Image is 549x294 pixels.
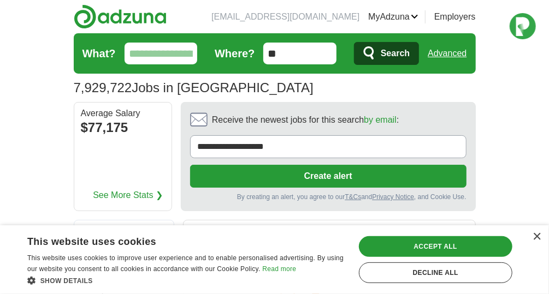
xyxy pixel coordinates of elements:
[74,220,174,250] h2: Filter results
[359,236,512,257] div: Accept all
[190,192,467,202] div: By creating an alert, you agree to our and , and Cookie Use.
[74,80,314,95] h1: Jobs in [GEOGRAPHIC_DATA]
[345,193,361,201] a: T&Cs
[74,78,132,98] span: 7,929,722
[354,42,419,65] button: Search
[40,277,93,285] span: Show details
[359,262,512,283] div: Decline all
[81,109,165,118] div: Average Salary
[81,118,165,137] div: $77,175
[82,45,116,62] label: What?
[364,115,397,124] a: by email
[212,113,399,127] span: Receive the newest jobs for this search :
[533,233,541,241] div: Close
[27,254,344,273] span: This website uses cookies to improve user experience and to enable personalised advertising. By u...
[211,10,359,23] li: [EMAIL_ADDRESS][DOMAIN_NAME]
[381,43,410,64] span: Search
[74,4,167,29] img: Adzuna logo
[27,275,345,286] div: Show details
[93,189,163,202] a: See More Stats ❯
[190,165,467,188] button: Create alert
[368,10,418,23] a: MyAdzuna
[215,45,255,62] label: Where?
[428,43,467,64] a: Advanced
[434,10,476,23] a: Employers
[372,193,414,201] a: Privacy Notice
[262,265,296,273] a: Read more, opens a new window
[27,232,318,248] div: This website uses cookies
